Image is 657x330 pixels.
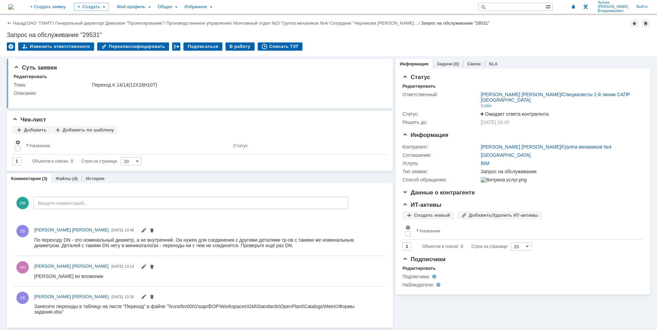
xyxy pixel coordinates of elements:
[14,90,384,96] div: Описание:
[413,222,638,240] th: Название
[34,227,108,233] a: [PERSON_NAME] [PERSON_NAME]
[402,256,446,263] span: Подписчики
[34,293,108,300] a: [PERSON_NAME] [PERSON_NAME]
[12,116,46,123] span: Чек-лист
[630,19,639,27] div: Добавить в избранное
[422,244,459,249] span: Объектов в списке:
[422,242,508,251] i: Строк на странице:
[11,176,41,181] a: Комментарии
[111,264,123,268] span: [DATE]
[467,61,480,66] a: Связи
[481,169,640,174] div: Запрос на обслуживание
[125,295,134,299] span: 10:35
[111,295,123,299] span: [DATE]
[141,228,146,234] span: Редактировать
[14,82,91,88] div: Тема:
[437,61,452,66] a: Задачи
[29,143,50,148] div: Название
[481,144,611,150] div: /
[105,21,164,26] a: Дивизион "Проектирование"
[34,227,108,232] span: [PERSON_NAME] [PERSON_NAME]
[55,176,71,181] a: Файлы
[125,228,134,232] span: 13:48
[598,5,628,9] span: [PERSON_NAME]
[149,295,155,300] span: Удалить
[402,189,475,196] span: Данные о контрагенте
[581,3,590,11] a: Перейти в интерфейс администратора
[282,21,327,26] a: Группа механиков №4
[149,265,155,270] span: Удалить
[402,111,479,117] div: Статус:
[27,21,55,26] div: /
[92,82,382,88] div: Переход К 14/14(12Х18Н10Т)
[27,21,53,26] a: ОАО "ГИАП"
[233,21,282,26] div: /
[15,140,21,145] span: Настройки
[74,3,109,11] div: Создать
[55,21,105,26] div: /
[32,159,69,164] span: Объектов в списке:
[402,84,436,89] div: Редактировать
[330,21,421,26] div: /
[400,61,428,66] a: Информация
[282,21,330,26] div: /
[23,137,230,154] th: Название
[14,74,47,79] div: Редактировать
[402,74,430,80] span: Статус
[141,265,146,270] span: Редактировать
[402,161,479,166] div: Услуга:
[34,263,108,270] a: [PERSON_NAME] [PERSON_NAME]
[481,92,640,103] div: /
[402,152,479,158] div: Соглашение:
[481,103,492,109] div: Себе
[34,294,108,299] span: [PERSON_NAME] [PERSON_NAME]
[402,177,479,182] div: Способ обращения:
[72,176,78,181] div: (4)
[405,225,411,230] span: Настройки
[7,31,650,38] div: Запрос на обслуживание "29531"
[55,21,103,26] a: Генеральный директор
[14,64,57,71] span: Суть заявки
[545,3,552,10] span: Расширенный поиск
[32,157,118,165] i: Строк на странице:
[172,42,180,51] div: Работа с массовостью
[26,20,27,25] div: |
[481,111,549,117] span: Ожидает ответа контрагента
[111,228,123,232] span: [DATE]
[149,228,155,234] span: Удалить
[481,144,561,150] a: [PERSON_NAME] [PERSON_NAME]
[481,119,509,125] span: [DATE] 16:45
[402,266,436,271] div: Редактировать
[461,242,463,251] div: 0
[34,264,108,269] span: [PERSON_NAME] [PERSON_NAME]
[125,264,134,268] span: 13:14
[481,177,527,182] img: Витрина услуг.png
[71,157,73,165] div: 0
[86,176,104,181] a: История
[642,19,650,27] div: Сделать домашней страницей
[402,274,471,279] div: Подписчики:
[481,161,489,166] a: BIM
[420,228,440,233] div: Название
[402,92,479,97] div: Ответственный:
[481,152,531,158] a: [GEOGRAPHIC_DATA]
[13,21,26,26] a: Назад
[402,282,471,288] div: Наблюдатели:
[489,61,498,66] a: SLA
[402,144,479,150] div: Контрагент:
[141,295,146,300] span: Редактировать
[402,119,479,125] div: Решить до:
[8,4,14,10] img: logo
[481,92,561,97] a: [PERSON_NAME] [PERSON_NAME]
[402,202,441,208] span: ИТ-активы
[8,4,14,10] a: Перейти на домашнюю страницу
[42,176,48,181] div: (3)
[562,144,611,150] a: Группа механиков №4
[166,21,233,26] div: /
[7,42,15,51] div: Удалить
[105,21,166,26] div: /
[166,21,231,26] a: Производственное управление
[481,92,630,103] a: Специалисты 2-й линии САПР [GEOGRAPHIC_DATA]
[453,61,459,66] div: (0)
[598,1,628,5] span: Лузгин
